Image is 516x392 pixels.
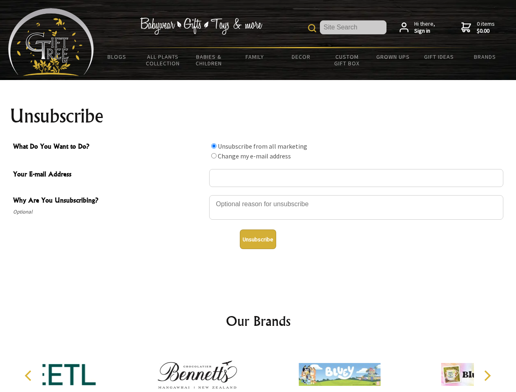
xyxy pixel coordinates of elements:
[308,24,316,32] img: product search
[278,48,324,65] a: Decor
[8,8,94,76] img: Babyware - Gifts - Toys and more...
[477,20,495,35] span: 0 items
[462,48,508,65] a: Brands
[477,27,495,35] strong: $0.00
[20,367,38,385] button: Previous
[140,48,186,72] a: All Plants Collection
[232,48,278,65] a: Family
[211,153,217,158] input: What Do You Want to Do?
[400,20,435,35] a: Hi there,Sign in
[478,367,496,385] button: Next
[414,27,435,35] strong: Sign in
[240,229,276,249] button: Unsubscribe
[94,48,140,65] a: BLOGS
[13,141,205,153] span: What Do You Want to Do?
[13,207,205,217] span: Optional
[211,143,217,149] input: What Do You Want to Do?
[416,48,462,65] a: Gift Ideas
[218,142,307,150] label: Unsubscribe from all marketing
[370,48,416,65] a: Grown Ups
[16,311,500,331] h2: Our Brands
[209,195,503,220] textarea: Why Are You Unsubscribing?
[324,48,370,72] a: Custom Gift Box
[320,20,386,34] input: Site Search
[13,195,205,207] span: Why Are You Unsubscribing?
[414,20,435,35] span: Hi there,
[10,106,507,126] h1: Unsubscribe
[218,152,291,160] label: Change my e-mail address
[186,48,232,72] a: Babies & Children
[461,20,495,35] a: 0 items$0.00
[13,169,205,181] span: Your E-mail Address
[140,18,262,35] img: Babywear - Gifts - Toys & more
[209,169,503,187] input: Your E-mail Address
